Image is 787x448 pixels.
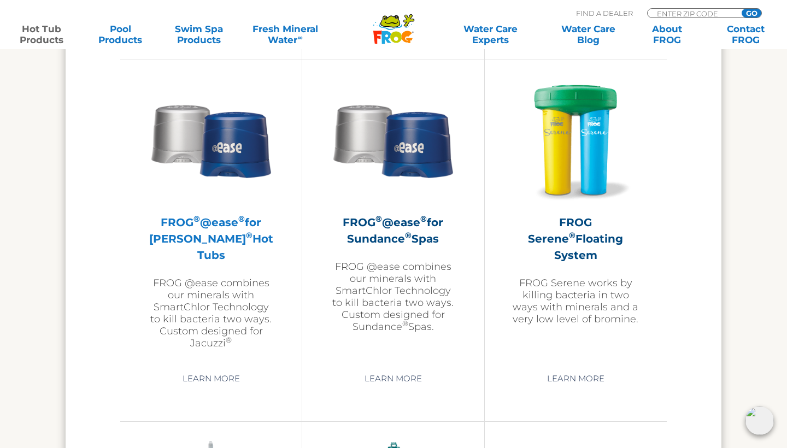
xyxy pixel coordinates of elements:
[148,76,274,361] a: FROG®@ease®for [PERSON_NAME]®Hot TubsFROG @ease combines our minerals with SmartChlor Technology ...
[330,76,456,203] img: Sundance-cartridges-2-300x300.png
[226,335,232,344] sup: ®
[330,76,456,361] a: FROG®@ease®for Sundance®SpasFROG @ease combines our minerals with SmartChlor Technology to kill b...
[535,369,617,388] a: Learn More
[745,406,774,435] img: openIcon
[168,23,230,45] a: Swim SpaProducts
[148,76,274,203] img: Sundance-cartridges-2-300x300.png
[512,76,639,203] img: hot-tub-product-serene-floater-300x300.png
[375,214,382,224] sup: ®
[246,230,252,240] sup: ®
[512,76,639,361] a: FROG Serene®Floating SystemFROG Serene works by killing bacteria in two ways with minerals and a ...
[11,23,72,45] a: Hot TubProducts
[636,23,697,45] a: AboutFROG
[90,23,151,45] a: PoolProducts
[742,9,761,17] input: GO
[148,277,274,349] p: FROG @ease combines our minerals with SmartChlor Technology to kill bacteria two ways. Custom des...
[297,33,302,42] sup: ∞
[569,230,575,240] sup: ®
[557,23,619,45] a: Water CareBlog
[405,230,412,240] sup: ®
[148,214,274,263] h2: FROG @ease for [PERSON_NAME] Hot Tubs
[170,369,252,388] a: Learn More
[512,214,639,263] h2: FROG Serene Floating System
[238,214,245,224] sup: ®
[193,214,200,224] sup: ®
[512,277,639,325] p: FROG Serene works by killing bacteria in two ways with minerals and a very low level of bromine.
[441,23,540,45] a: Water CareExperts
[402,319,408,328] sup: ®
[715,23,776,45] a: ContactFROG
[576,8,633,18] p: Find A Dealer
[352,369,434,388] a: Learn More
[247,23,324,45] a: Fresh MineralWater∞
[330,261,456,333] p: FROG @ease combines our minerals with SmartChlor Technology to kill bacteria two ways. Custom des...
[330,214,456,247] h2: FROG @ease for Sundance Spas
[656,9,730,18] input: Zip Code Form
[420,214,427,224] sup: ®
